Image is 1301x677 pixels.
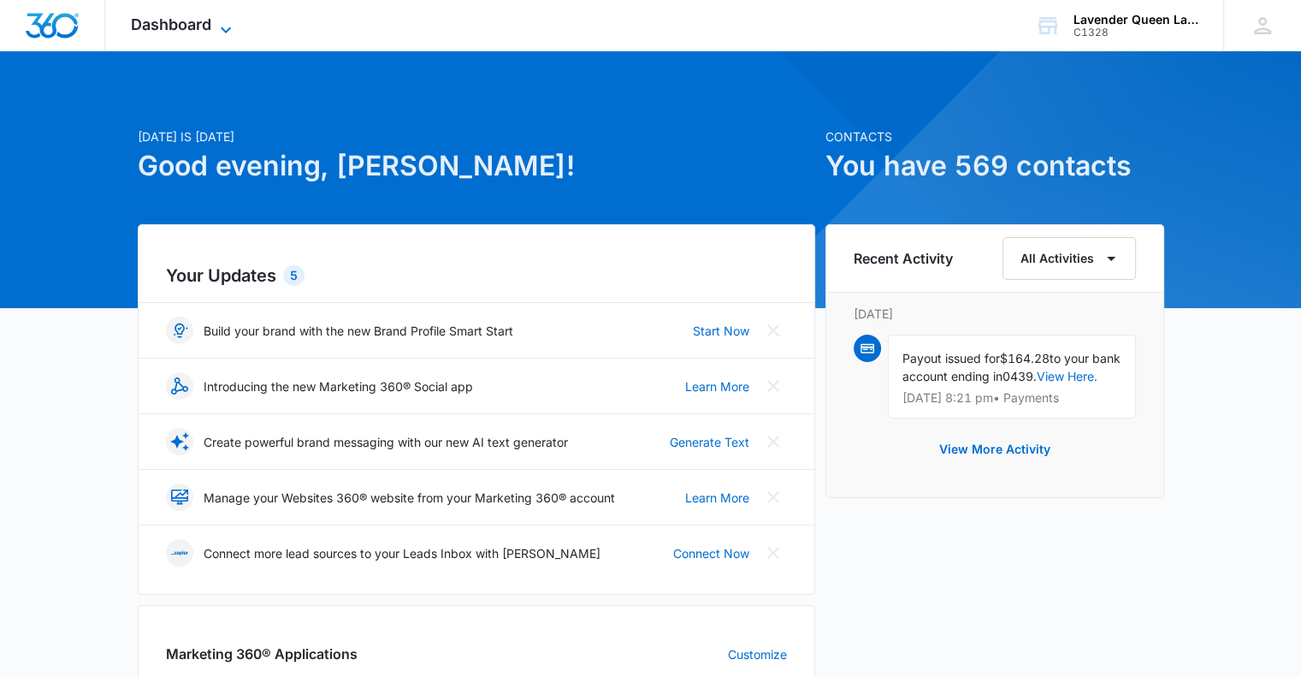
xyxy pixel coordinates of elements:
[673,544,749,562] a: Connect Now
[1002,237,1136,280] button: All Activities
[760,428,787,455] button: Close
[670,433,749,451] a: Generate Text
[902,351,1000,365] span: Payout issued for
[204,377,473,395] p: Introducing the new Marketing 360® Social app
[166,263,787,288] h2: Your Updates
[728,645,787,663] a: Customize
[760,484,787,511] button: Close
[138,145,815,187] h1: Good evening, [PERSON_NAME]!
[760,539,787,567] button: Close
[204,322,513,340] p: Build your brand with the new Brand Profile Smart Start
[825,128,1164,145] p: Contacts
[1073,27,1198,39] div: account id
[283,265,305,286] div: 5
[204,544,600,562] p: Connect more lead sources to your Leads Inbox with [PERSON_NAME]
[902,392,1121,404] p: [DATE] 8:21 pm • Payments
[760,317,787,344] button: Close
[1073,13,1198,27] div: account name
[1002,369,1037,383] span: 0439.
[693,322,749,340] a: Start Now
[825,145,1164,187] h1: You have 569 contacts
[854,248,953,269] h6: Recent Activity
[760,372,787,400] button: Close
[138,128,815,145] p: [DATE] is [DATE]
[204,489,615,507] p: Manage your Websites 360® website from your Marketing 360® account
[1037,369,1097,383] a: View Here.
[685,377,749,395] a: Learn More
[166,644,358,664] h2: Marketing 360® Applications
[854,305,1136,323] p: [DATE]
[685,489,749,507] a: Learn More
[922,429,1067,470] button: View More Activity
[204,433,568,451] p: Create powerful brand messaging with our new AI text generator
[1000,351,1050,365] span: $164.28
[131,15,211,33] span: Dashboard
